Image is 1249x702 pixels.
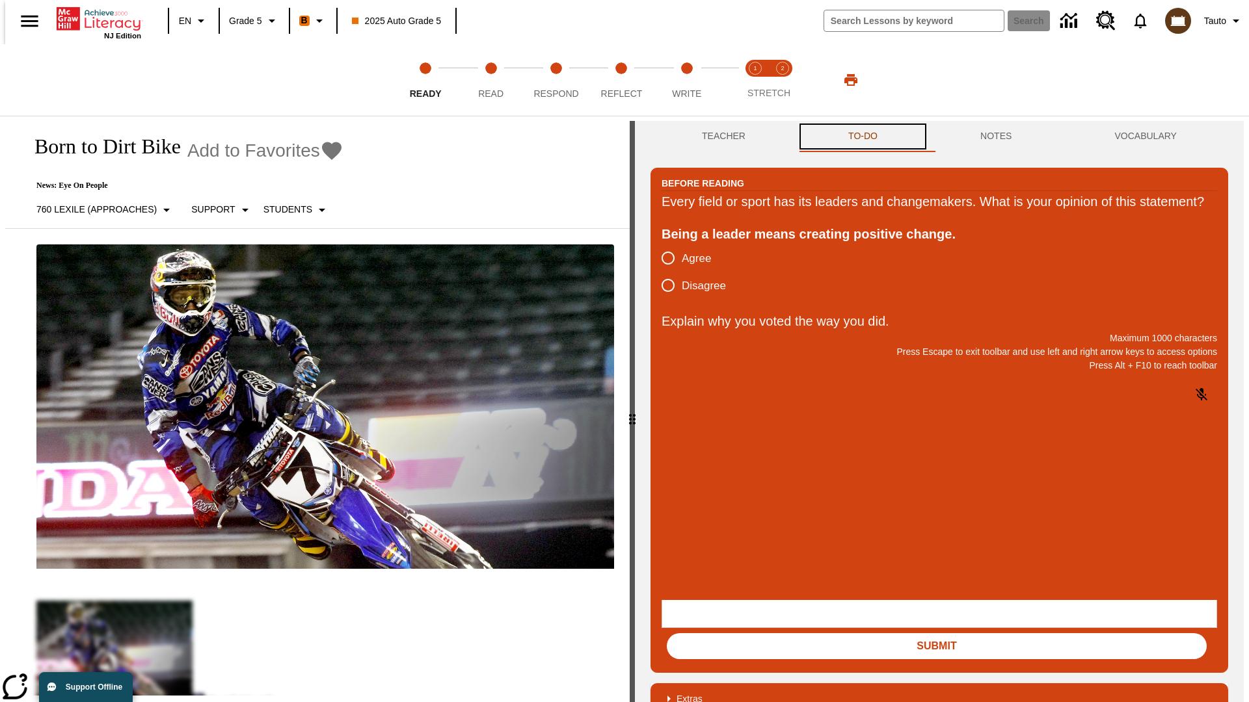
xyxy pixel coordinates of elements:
p: Support [191,203,235,216]
span: Write [672,88,701,99]
span: Ready [410,88,442,99]
span: 2025 Auto Grade 5 [352,14,442,28]
span: Disagree [682,278,726,294]
button: NOTES [929,121,1063,152]
p: 760 Lexile (Approaches) [36,203,157,216]
span: STRETCH [747,88,790,98]
button: Support Offline [39,672,133,702]
a: Resource Center, Will open in new tab [1088,3,1123,38]
button: Stretch Read step 1 of 2 [736,44,774,116]
button: Read step 2 of 5 [453,44,528,116]
div: Press Enter or Spacebar and then press right and left arrow keys to move the slider [630,121,635,702]
button: Select a new avatar [1157,4,1199,38]
button: Profile/Settings [1199,9,1249,32]
div: Instructional Panel Tabs [651,121,1228,152]
button: Print [830,68,872,92]
button: Teacher [651,121,797,152]
img: avatar image [1165,8,1191,34]
span: Support Offline [66,682,122,692]
span: Read [478,88,504,99]
button: Open side menu [10,2,49,40]
span: Agree [682,250,711,267]
p: Students [263,203,312,216]
button: Stretch Respond step 2 of 2 [764,44,801,116]
span: Add to Favorites [187,140,320,161]
button: Ready step 1 of 5 [388,44,463,116]
span: B [301,12,308,29]
button: Language: EN, Select a language [173,9,215,32]
button: Grade: Grade 5, Select a grade [224,9,285,32]
h1: Born to Dirt Bike [21,135,181,159]
button: Submit [667,633,1207,659]
text: 1 [753,65,757,71]
a: Notifications [1123,4,1157,38]
span: Reflect [601,88,643,99]
p: Press Alt + F10 to reach toolbar [662,359,1217,372]
input: search field [824,10,1004,31]
span: EN [179,14,191,28]
div: poll [662,244,736,299]
button: Add to Favorites - Born to Dirt Bike [187,139,343,162]
button: Boost Class color is orange. Change class color [294,9,332,32]
body: Explain why you voted the way you did. Maximum 1000 characters Press Alt + F10 to reach toolbar P... [5,10,190,22]
div: Being a leader means creating positive change. [662,224,1217,244]
text: 2 [781,65,784,71]
button: Reflect step 4 of 5 [584,44,659,116]
div: reading [5,121,630,695]
button: Scaffolds, Support [186,198,258,222]
div: Every field or sport has its leaders and changemakers. What is your opinion of this statement? [662,191,1217,212]
button: Respond step 3 of 5 [518,44,594,116]
button: Write step 5 of 5 [649,44,725,116]
a: Data Center [1053,3,1088,39]
p: News: Eye On People [21,181,343,190]
p: Maximum 1000 characters [662,331,1217,345]
span: Respond [533,88,578,99]
button: Select Student [258,198,335,222]
button: TO-DO [797,121,929,152]
img: Motocross racer James Stewart flies through the air on his dirt bike. [36,244,614,569]
p: Explain why you voted the way you did. [662,311,1217,331]
span: Grade 5 [229,14,262,28]
h2: Before Reading [662,176,744,190]
span: NJ Edition [104,32,141,40]
div: activity [635,121,1244,702]
span: Tauto [1204,14,1226,28]
button: Click to activate and allow voice recognition [1186,379,1217,410]
p: Press Escape to exit toolbar and use left and right arrow keys to access options [662,345,1217,359]
div: Home [57,5,141,40]
button: VOCABULARY [1063,121,1228,152]
button: Select Lexile, 760 Lexile (Approaches) [31,198,180,222]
